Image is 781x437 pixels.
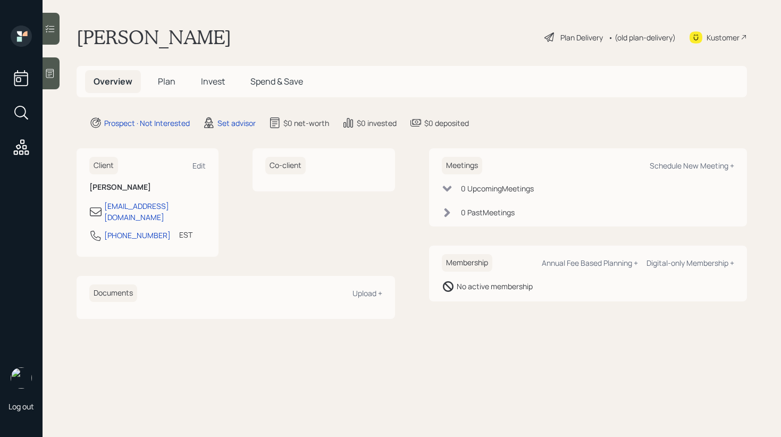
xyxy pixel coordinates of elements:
[442,254,492,272] h6: Membership
[104,200,206,223] div: [EMAIL_ADDRESS][DOMAIN_NAME]
[608,32,676,43] div: • (old plan-delivery)
[89,183,206,192] h6: [PERSON_NAME]
[217,117,256,129] div: Set advisor
[104,230,171,241] div: [PHONE_NUMBER]
[9,401,34,411] div: Log out
[650,161,734,171] div: Schedule New Meeting +
[707,32,740,43] div: Kustomer
[461,183,534,194] div: 0 Upcoming Meeting s
[265,157,306,174] h6: Co-client
[542,258,638,268] div: Annual Fee Based Planning +
[179,229,192,240] div: EST
[201,75,225,87] span: Invest
[646,258,734,268] div: Digital-only Membership +
[104,117,190,129] div: Prospect · Not Interested
[442,157,482,174] h6: Meetings
[94,75,132,87] span: Overview
[89,284,137,302] h6: Documents
[352,288,382,298] div: Upload +
[283,117,329,129] div: $0 net-worth
[158,75,175,87] span: Plan
[357,117,397,129] div: $0 invested
[461,207,515,218] div: 0 Past Meeting s
[457,281,533,292] div: No active membership
[560,32,603,43] div: Plan Delivery
[192,161,206,171] div: Edit
[77,26,231,49] h1: [PERSON_NAME]
[11,367,32,389] img: retirable_logo.png
[250,75,303,87] span: Spend & Save
[89,157,118,174] h6: Client
[424,117,469,129] div: $0 deposited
